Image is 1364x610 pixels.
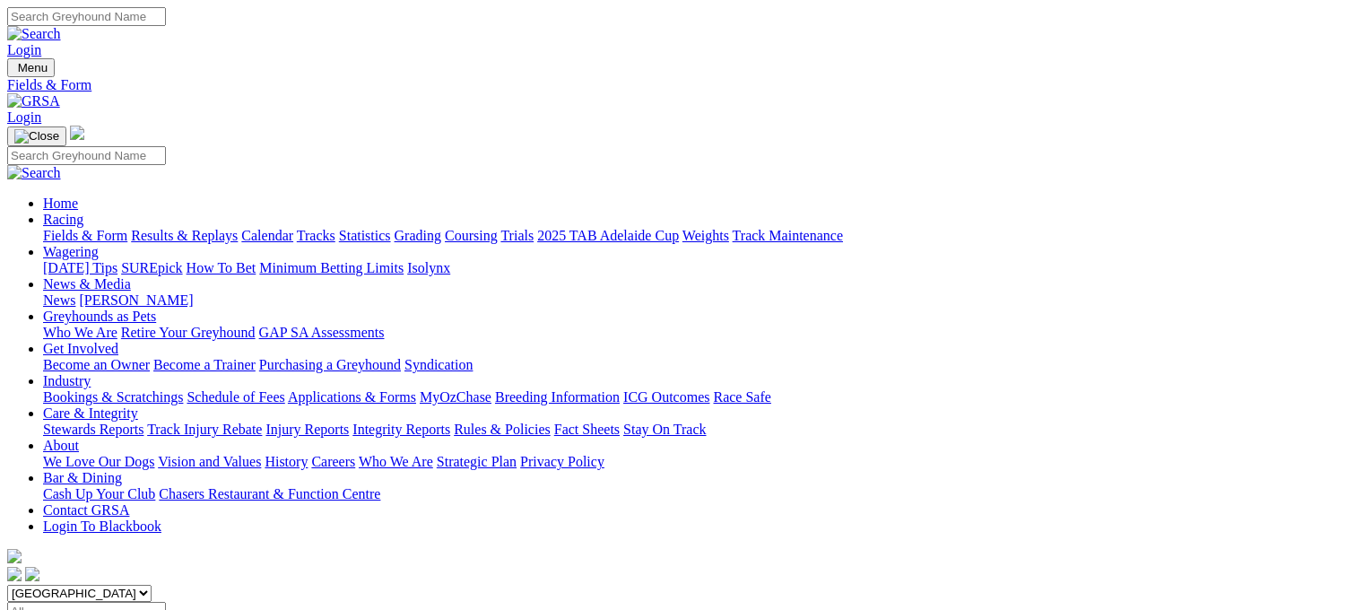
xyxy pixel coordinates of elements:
[43,325,1357,341] div: Greyhounds as Pets
[7,58,55,77] button: Toggle navigation
[623,422,706,437] a: Stay On Track
[352,422,450,437] a: Integrity Reports
[158,454,261,469] a: Vision and Values
[7,549,22,563] img: logo-grsa-white.png
[259,325,385,340] a: GAP SA Assessments
[43,292,1357,309] div: News & Media
[43,438,79,453] a: About
[43,325,117,340] a: Who We Are
[407,260,450,275] a: Isolynx
[43,518,161,534] a: Login To Blackbook
[43,454,154,469] a: We Love Our Dogs
[623,389,709,405] a: ICG Outcomes
[187,260,256,275] a: How To Bet
[500,228,534,243] a: Trials
[43,422,143,437] a: Stewards Reports
[7,126,66,146] button: Toggle navigation
[339,228,391,243] a: Statistics
[437,454,517,469] a: Strategic Plan
[7,93,60,109] img: GRSA
[43,212,83,227] a: Racing
[311,454,355,469] a: Careers
[495,389,620,405] a: Breeding Information
[43,228,1357,244] div: Racing
[153,357,256,372] a: Become a Trainer
[43,357,1357,373] div: Get Involved
[14,129,59,144] img: Close
[259,357,401,372] a: Purchasing a Greyhound
[43,244,99,259] a: Wagering
[7,42,41,57] a: Login
[7,165,61,181] img: Search
[121,260,182,275] a: SUREpick
[7,26,61,42] img: Search
[454,422,551,437] a: Rules & Policies
[43,276,131,292] a: News & Media
[241,228,293,243] a: Calendar
[131,228,238,243] a: Results & Replays
[159,486,380,501] a: Chasers Restaurant & Function Centre
[537,228,679,243] a: 2025 TAB Adelaide Cup
[265,454,308,469] a: History
[297,228,335,243] a: Tracks
[43,260,117,275] a: [DATE] Tips
[733,228,843,243] a: Track Maintenance
[7,109,41,125] a: Login
[682,228,729,243] a: Weights
[288,389,416,405] a: Applications & Forms
[43,228,127,243] a: Fields & Form
[18,61,48,74] span: Menu
[554,422,620,437] a: Fact Sheets
[43,341,118,356] a: Get Involved
[43,292,75,308] a: News
[43,389,183,405] a: Bookings & Scratchings
[7,146,166,165] input: Search
[445,228,498,243] a: Coursing
[43,470,122,485] a: Bar & Dining
[43,309,156,324] a: Greyhounds as Pets
[43,486,1357,502] div: Bar & Dining
[70,126,84,140] img: logo-grsa-white.png
[265,422,349,437] a: Injury Reports
[25,567,39,581] img: twitter.svg
[43,486,155,501] a: Cash Up Your Club
[420,389,491,405] a: MyOzChase
[259,260,404,275] a: Minimum Betting Limits
[79,292,193,308] a: [PERSON_NAME]
[43,502,129,518] a: Contact GRSA
[43,260,1357,276] div: Wagering
[43,454,1357,470] div: About
[7,77,1357,93] a: Fields & Form
[121,325,256,340] a: Retire Your Greyhound
[43,389,1357,405] div: Industry
[43,196,78,211] a: Home
[713,389,770,405] a: Race Safe
[43,405,138,421] a: Care & Integrity
[43,373,91,388] a: Industry
[43,422,1357,438] div: Care & Integrity
[147,422,262,437] a: Track Injury Rebate
[43,357,150,372] a: Become an Owner
[395,228,441,243] a: Grading
[404,357,473,372] a: Syndication
[520,454,604,469] a: Privacy Policy
[7,567,22,581] img: facebook.svg
[187,389,284,405] a: Schedule of Fees
[359,454,433,469] a: Who We Are
[7,7,166,26] input: Search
